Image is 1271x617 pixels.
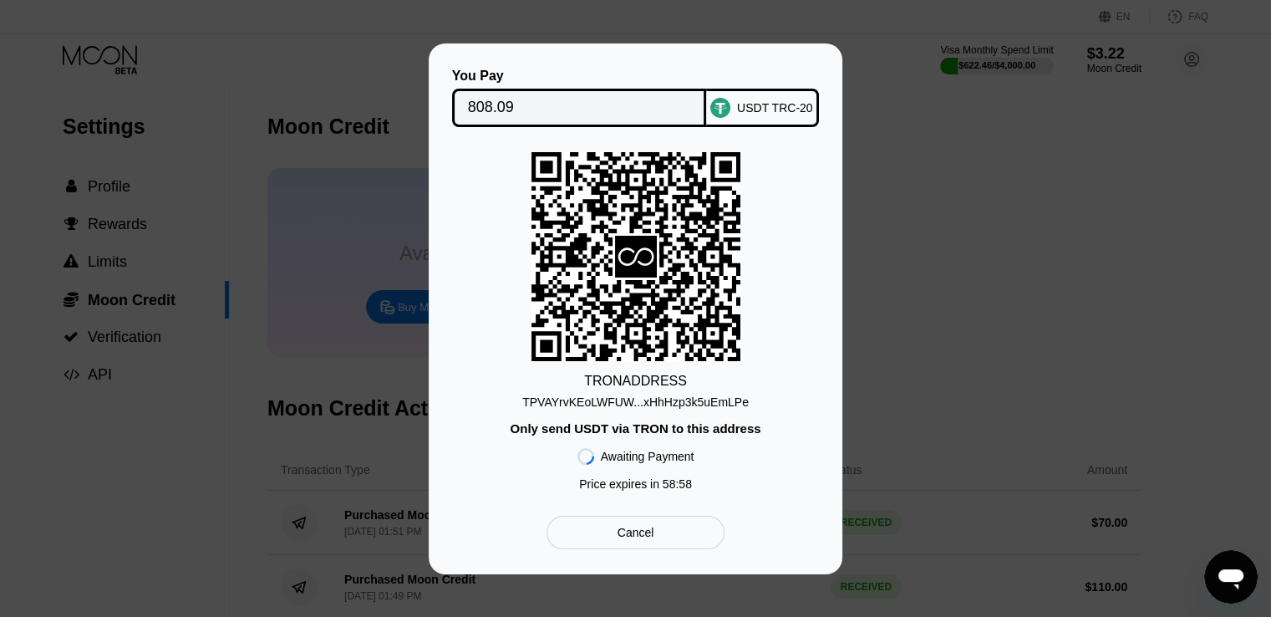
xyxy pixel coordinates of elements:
div: USDT TRC-20 [737,101,813,115]
div: Price expires in [579,477,692,491]
div: Cancel [618,525,654,540]
div: TPVAYrvKEoLWFUW...xHhHzp3k5uEmLPe [522,389,749,409]
div: Awaiting Payment [601,450,694,463]
div: TRON ADDRESS [584,374,687,389]
div: Only send USDT via TRON to this address [510,421,760,436]
div: You PayUSDT TRC-20 [454,69,817,127]
span: 58 : 58 [663,477,692,491]
iframe: Button to launch messaging window [1204,550,1258,604]
div: Cancel [547,516,724,549]
div: You Pay [452,69,707,84]
div: TPVAYrvKEoLWFUW...xHhHzp3k5uEmLPe [522,395,749,409]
